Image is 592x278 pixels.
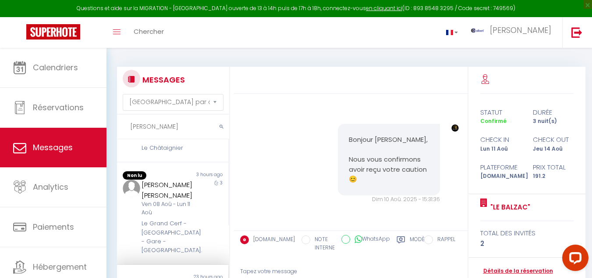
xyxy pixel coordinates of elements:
div: Le Grand Cerf - [GEOGRAPHIC_DATA] - Gare - [GEOGRAPHIC_DATA]. [142,219,195,255]
span: Réservations [33,102,84,113]
div: statut [474,107,527,118]
div: [PERSON_NAME] [PERSON_NAME] [142,180,195,200]
a: Chercher [127,17,170,48]
label: Modèles [410,235,433,253]
h3: MESSAGES [140,70,185,90]
div: Prix total [527,162,579,173]
span: Paiements [33,221,74,232]
div: Dim 10 Aoû. 2025 - 15:31:36 [338,195,440,204]
a: Détails de la réservation [480,267,553,275]
div: Le Châtaignier [142,144,195,152]
img: ... [123,180,140,197]
label: NOTE INTERNE [310,235,335,252]
a: ... [PERSON_NAME] [464,17,562,48]
label: RAPPEL [433,235,455,245]
span: Chercher [134,27,164,36]
div: [DOMAIN_NAME] [474,172,527,181]
iframe: LiveChat chat widget [555,241,592,278]
span: Confirmé [480,117,507,125]
a: "Le Balzac" [487,202,530,213]
div: 3 nuit(s) [527,117,579,126]
div: check in [474,134,527,145]
label: WhatsApp [350,235,390,245]
span: Hébergement [33,261,87,272]
div: durée [527,107,579,118]
div: Lun 11 Aoû [474,145,527,153]
a: en cliquant ici [366,4,402,12]
img: logout [571,27,582,38]
pre: Bonjour [PERSON_NAME], Nous vous confirmons avoir reçu votre caution 😊 [349,135,429,184]
img: ... [471,29,484,32]
span: Calendriers [33,62,78,73]
div: Jeu 14 Aoû [527,145,579,153]
div: 3 hours ago [173,171,228,180]
div: Plateforme [474,162,527,173]
label: [DOMAIN_NAME] [249,235,295,245]
input: Rechercher un mot clé [117,115,229,139]
div: total des invités [480,228,574,238]
div: check out [527,134,579,145]
span: 3 [220,180,223,186]
div: Ven 08 Aoû - Lun 11 Aoû [142,200,195,217]
div: 191.2 [527,172,579,181]
img: Super Booking [26,24,80,40]
img: ... [451,124,459,132]
span: Non lu [123,171,146,180]
span: [PERSON_NAME] [490,25,551,36]
span: Messages [33,142,73,153]
span: Analytics [33,181,68,192]
div: 2 [480,238,574,249]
